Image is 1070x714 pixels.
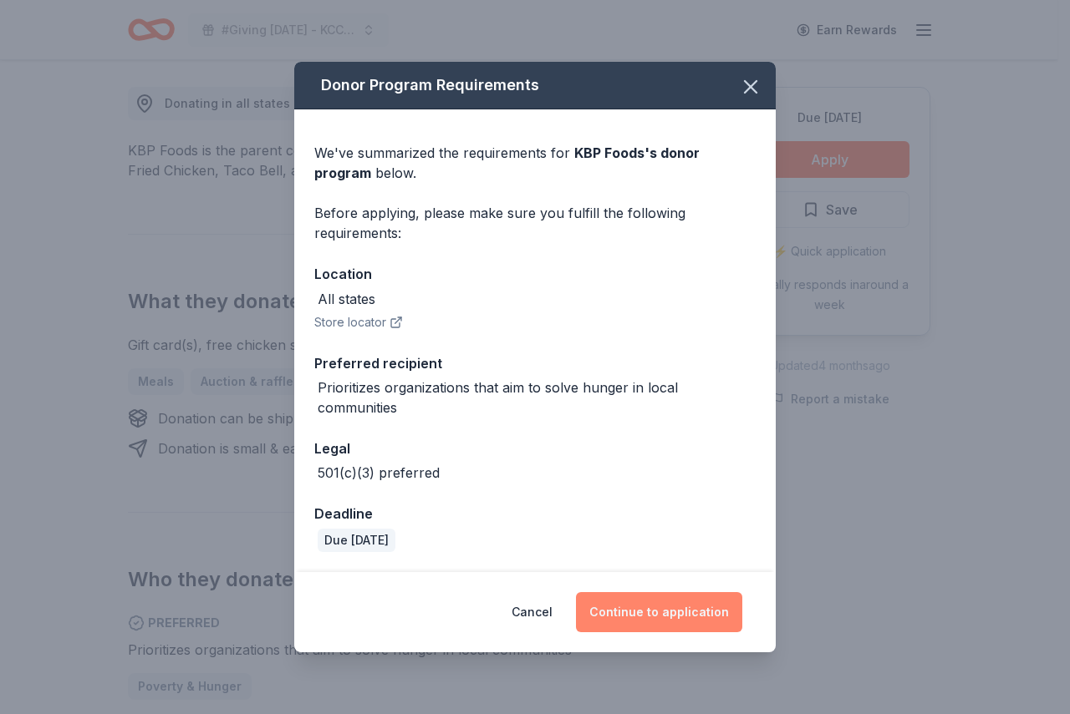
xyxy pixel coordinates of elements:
[314,438,756,459] div: Legal
[318,377,756,418] div: Prioritizes organizations that aim to solve hunger in local communities
[314,203,756,243] div: Before applying, please make sure you fulfill the following requirements:
[314,352,756,374] div: Preferred recipient
[318,289,375,309] div: All states
[314,263,756,285] div: Location
[314,312,403,332] button: Store locator
[576,592,742,632] button: Continue to application
[294,62,776,109] div: Donor Program Requirements
[314,143,756,183] div: We've summarized the requirements for below.
[318,463,440,483] div: 501(c)(3) preferred
[318,529,395,552] div: Due [DATE]
[512,592,553,632] button: Cancel
[314,503,756,524] div: Deadline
